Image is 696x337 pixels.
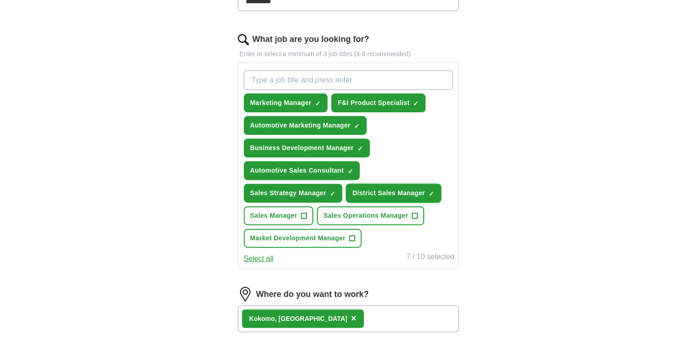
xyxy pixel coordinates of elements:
label: What job are you looking for? [253,33,369,46]
button: Marketing Manager✓ [244,93,328,112]
button: District Sales Manager✓ [346,184,441,203]
button: Sales Manager [244,206,314,225]
button: F&I Product Specialist✓ [331,93,426,112]
label: Where do you want to work? [256,288,369,301]
button: Automotive Sales Consultant✓ [244,161,360,180]
span: ✓ [429,190,434,198]
div: 7 / 10 selected [406,251,454,264]
button: Sales Operations Manager [317,206,424,225]
span: ✓ [315,100,321,107]
span: ✓ [330,190,335,198]
span: Sales Operations Manager [323,211,408,221]
span: Sales Strategy Manager [250,188,327,198]
p: Enter or select a minimum of 3 job titles (4-8 recommended) [238,49,459,59]
span: Market Development Manager [250,233,346,243]
span: District Sales Manager [352,188,425,198]
button: Market Development Manager [244,229,362,248]
button: Sales Strategy Manager✓ [244,184,343,203]
div: Kokomo, [GEOGRAPHIC_DATA] [249,314,347,324]
span: × [351,313,357,323]
input: Type a job title and press enter [244,70,453,90]
button: Automotive Marketing Manager✓ [244,116,367,135]
span: Sales Manager [250,211,298,221]
img: search.png [238,34,249,45]
span: F&I Product Specialist [338,98,409,108]
span: ✓ [354,122,360,130]
span: Automotive Sales Consultant [250,166,344,175]
button: Business Development Manager✓ [244,139,370,157]
button: Select all [244,253,274,264]
span: Business Development Manager [250,143,354,153]
span: ✓ [413,100,419,107]
img: location.png [238,287,253,302]
button: × [351,312,357,325]
span: Marketing Manager [250,98,312,108]
span: ✓ [357,145,363,152]
span: Automotive Marketing Manager [250,121,351,130]
span: ✓ [347,168,353,175]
